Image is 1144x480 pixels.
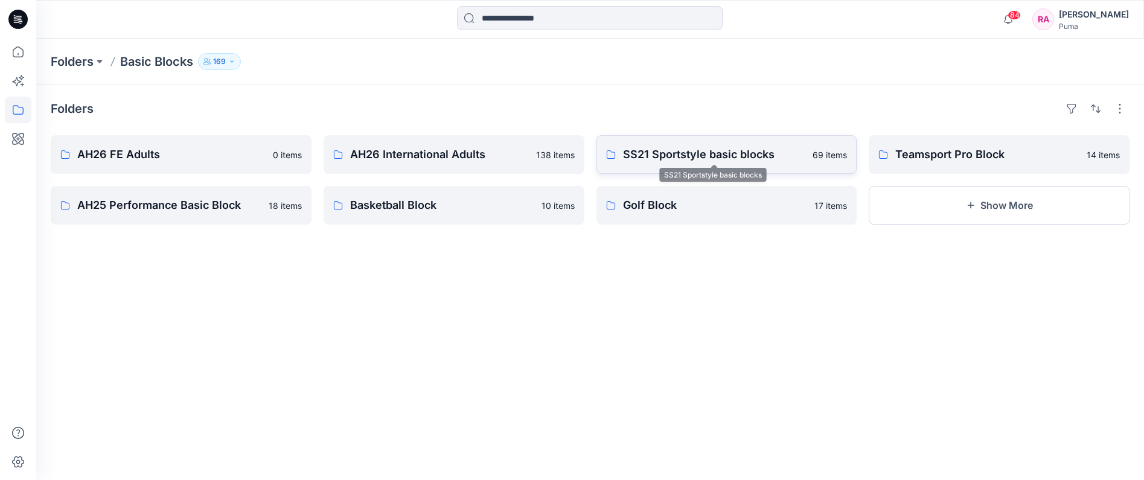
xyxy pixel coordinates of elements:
button: Show More [869,186,1130,225]
p: Teamsport Pro Block [895,146,1079,163]
a: AH26 FE Adults0 items [51,135,312,174]
p: 17 items [814,199,847,212]
p: Golf Block [623,197,808,214]
p: 0 items [273,149,302,161]
p: 18 items [269,199,302,212]
p: 14 items [1087,149,1120,161]
p: 169 [213,55,226,68]
p: 69 items [813,149,847,161]
a: Basketball Block10 items [324,186,584,225]
a: Teamsport Pro Block14 items [869,135,1130,174]
a: Golf Block17 items [596,186,857,225]
a: AH25 Performance Basic Block18 items [51,186,312,225]
a: Folders [51,53,94,70]
p: AH26 FE Adults [77,146,266,163]
p: Basketball Block [350,197,534,214]
div: Puma [1059,22,1129,31]
p: 138 items [536,149,575,161]
p: AH25 Performance Basic Block [77,197,261,214]
h4: Folders [51,101,94,116]
a: AH26 International Adults138 items [324,135,584,174]
button: 169 [198,53,241,70]
div: RA [1032,8,1054,30]
p: Basic Blocks [120,53,193,70]
p: 10 items [542,199,575,212]
p: AH26 International Adults [350,146,529,163]
div: [PERSON_NAME] [1059,7,1129,22]
span: 84 [1008,10,1021,20]
a: SS21 Sportstyle basic blocks69 items [596,135,857,174]
p: SS21 Sportstyle basic blocks [623,146,806,163]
